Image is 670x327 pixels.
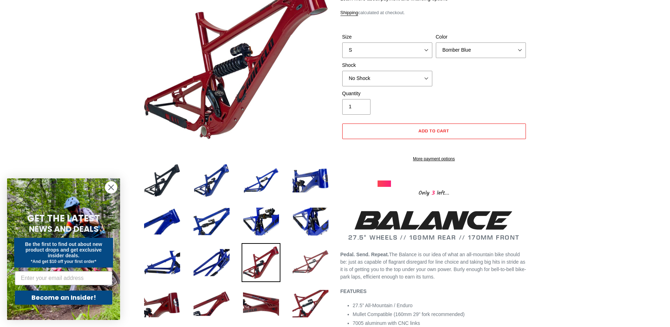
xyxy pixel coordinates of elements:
img: Load image into Gallery viewer, BALANCE - Frameset [192,284,231,323]
img: Load image into Gallery viewer, BALANCE - Frameset [143,284,182,323]
button: Become an Insider! [15,291,112,305]
span: 27.5” All-Mountain / Enduro [353,303,413,308]
img: Load image into Gallery viewer, BALANCE - Frameset [143,161,182,200]
img: Load image into Gallery viewer, BALANCE - Frameset [291,284,330,323]
img: Load image into Gallery viewer, BALANCE - Frameset [242,202,280,241]
a: More payment options [342,156,526,162]
div: Only left... [378,187,491,198]
label: Shock [342,62,432,69]
img: Load image into Gallery viewer, BALANCE - Frameset [242,161,280,200]
span: 7005 aluminum with CNC links [353,320,420,326]
span: GET THE LATEST [27,212,100,225]
img: Load image into Gallery viewer, BALANCE - Frameset [192,161,231,200]
span: *And get $10 off your first order* [31,259,96,264]
span: Be the first to find out about new product drops and get exclusive insider deals. [25,241,102,258]
label: Color [436,33,526,41]
img: Load image into Gallery viewer, BALANCE - Frameset [291,243,330,282]
div: calculated at checkout. [340,9,528,16]
b: FEATURES [340,288,367,294]
b: Pedal. Send. Repeat. [340,252,389,257]
a: Shipping [340,10,358,16]
img: Load image into Gallery viewer, BALANCE - Frameset [291,161,330,200]
span: Mullet Compatible (160mm 29" fork recommended) [353,311,465,317]
img: Load image into Gallery viewer, BALANCE - Frameset [242,284,280,323]
input: Enter your email address [15,271,112,285]
h2: 27.5" WHEELS // 169MM REAR // 170MM FRONT [340,208,528,241]
img: Load image into Gallery viewer, BALANCE - Frameset [192,243,231,282]
span: 3 [429,189,437,197]
img: Load image into Gallery viewer, BALANCE - Frameset [291,202,330,241]
p: The Balance is our idea of what an all-mountain bike should be: just as capable of flagrant disre... [340,251,528,281]
img: Load image into Gallery viewer, BALANCE - Frameset [242,243,280,282]
span: Add to cart [419,128,449,133]
button: Add to cart [342,124,526,139]
button: Close dialog [105,181,117,194]
span: NEWS AND DEALS [29,223,99,235]
img: Load image into Gallery viewer, BALANCE - Frameset [143,202,182,241]
label: Quantity [342,90,432,97]
img: Load image into Gallery viewer, BALANCE - Frameset [192,202,231,241]
label: Size [342,33,432,41]
img: Load image into Gallery viewer, BALANCE - Frameset [143,243,182,282]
